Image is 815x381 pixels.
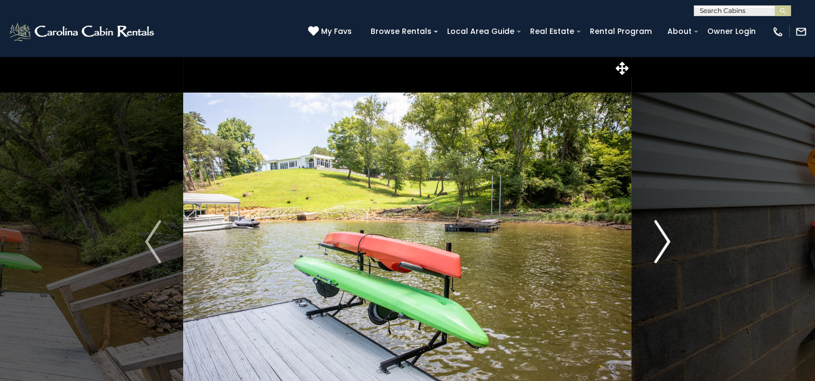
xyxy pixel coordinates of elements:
[772,26,784,38] img: phone-regular-white.png
[365,23,437,40] a: Browse Rentals
[442,23,520,40] a: Local Area Guide
[584,23,657,40] a: Rental Program
[525,23,580,40] a: Real Estate
[795,26,807,38] img: mail-regular-white.png
[662,23,697,40] a: About
[654,220,670,263] img: arrow
[145,220,161,263] img: arrow
[321,26,352,37] span: My Favs
[8,21,157,43] img: White-1-2.png
[308,26,354,38] a: My Favs
[702,23,761,40] a: Owner Login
